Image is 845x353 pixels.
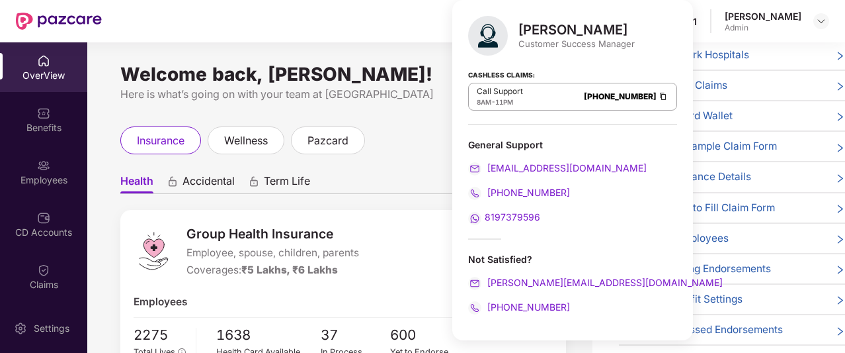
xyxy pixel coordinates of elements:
div: Admin [725,23,801,33]
span: 🧭 View Processed Endorsements [619,322,783,338]
img: svg+xml;base64,PHN2ZyBpZD0iRW1wbG95ZWVzIiB4bWxucz0iaHR0cDovL3d3dy53My5vcmcvMjAwMC9zdmciIHdpZHRoPS... [37,159,50,172]
div: Settings [30,322,73,335]
div: - [477,97,523,107]
span: Employee, spouse, children, parents [186,245,359,261]
a: [PHONE_NUMBER] [584,91,657,101]
span: wellness [224,132,268,149]
span: [PERSON_NAME][EMAIL_ADDRESS][DOMAIN_NAME] [485,277,723,288]
span: Group Health Insurance [186,224,359,244]
span: Accidental [182,174,235,193]
div: General Support [468,138,677,151]
span: 8197379596 [485,211,540,223]
strong: Cashless Claims: [468,67,535,81]
span: Health [120,174,153,193]
img: svg+xml;base64,PHN2ZyB4bWxucz0iaHR0cDovL3d3dy53My5vcmcvMjAwMC9zdmciIHdpZHRoPSIyMCIgaGVpZ2h0PSIyMC... [468,212,481,225]
span: [PHONE_NUMBER] [485,187,570,198]
span: right [835,172,845,185]
img: Clipboard Icon [658,91,668,102]
a: [PHONE_NUMBER] [468,301,570,313]
span: [PHONE_NUMBER] [485,301,570,313]
span: 2275 [134,325,186,346]
span: right [835,80,845,93]
span: 🧮 View Pending Endorsements [619,261,771,277]
img: New Pazcare Logo [16,13,102,30]
img: svg+xml;base64,PHN2ZyBpZD0iQ2xhaW0iIHhtbG5zPSJodHRwOi8vd3d3LnczLm9yZy8yMDAwL3N2ZyIgd2lkdGg9IjIwIi... [37,264,50,277]
div: [PERSON_NAME] [725,10,801,23]
span: ₹5 Lakhs, ₹6 Lakhs [241,264,338,276]
span: right [835,141,845,154]
span: 37 [321,325,391,346]
span: 600 [390,325,460,346]
div: Not Satisfied? [468,253,677,266]
span: 1638 [216,325,321,346]
img: logo [134,231,173,271]
span: [EMAIL_ADDRESS][DOMAIN_NAME] [485,162,647,174]
span: 👉 Instructions to Fill Claim Form [619,200,775,216]
div: animation [167,176,179,187]
img: svg+xml;base64,PHN2ZyBpZD0iRHJvcGRvd24tMzJ4MzIiIHhtbG5zPSJodHRwOi8vd3d3LnczLm9yZy8yMDAwL3N2ZyIgd2... [816,16,826,26]
img: svg+xml;base64,PHN2ZyB4bWxucz0iaHR0cDovL3d3dy53My5vcmcvMjAwMC9zdmciIHdpZHRoPSIyMCIgaGVpZ2h0PSIyMC... [468,301,481,315]
img: svg+xml;base64,PHN2ZyB4bWxucz0iaHR0cDovL3d3dy53My5vcmcvMjAwMC9zdmciIHhtbG5zOnhsaW5rPSJodHRwOi8vd3... [468,16,508,56]
div: Customer Success Manager [518,38,635,50]
span: 8AM [477,98,491,106]
div: Here is what’s going on with your team at [GEOGRAPHIC_DATA] [120,86,566,103]
a: [EMAIL_ADDRESS][DOMAIN_NAME] [468,162,647,174]
span: Employees [134,294,187,310]
div: General Support [468,138,677,225]
a: [PERSON_NAME][EMAIL_ADDRESS][DOMAIN_NAME] [468,277,723,288]
a: [PHONE_NUMBER] [468,187,570,198]
p: Call Support [477,86,523,97]
img: svg+xml;base64,PHN2ZyBpZD0iSG9tZSIgeG1sbnM9Imh0dHA6Ly93d3cudzMub3JnLzIwMDAvc3ZnIiB3aWR0aD0iMjAiIG... [37,54,50,68]
span: right [835,294,845,307]
div: Coverages: [186,262,359,278]
img: svg+xml;base64,PHN2ZyBpZD0iQmVuZWZpdHMiIHhtbG5zPSJodHRwOi8vd3d3LnczLm9yZy8yMDAwL3N2ZyIgd2lkdGg9Ij... [37,107,50,120]
span: right [835,203,845,216]
div: [PERSON_NAME] [518,22,635,38]
span: pazcard [307,132,348,149]
span: Term Life [264,174,310,193]
span: 📄 Download Sample Claim Form [619,138,777,154]
img: svg+xml;base64,PHN2ZyBpZD0iU2V0dGluZy0yMHgyMCIgeG1sbnM9Imh0dHA6Ly93d3cudzMub3JnLzIwMDAvc3ZnIiB3aW... [14,322,27,335]
img: svg+xml;base64,PHN2ZyBpZD0iQ0RfQWNjb3VudHMiIGRhdGEtbmFtZT0iQ0QgQWNjb3VudHMiIHhtbG5zPSJodHRwOi8vd3... [37,211,50,225]
span: right [835,325,845,338]
img: svg+xml;base64,PHN2ZyB4bWxucz0iaHR0cDovL3d3dy53My5vcmcvMjAwMC9zdmciIHdpZHRoPSIyMCIgaGVpZ2h0PSIyMC... [468,187,481,200]
span: right [835,111,845,124]
img: svg+xml;base64,PHN2ZyB4bWxucz0iaHR0cDovL3d3dy53My5vcmcvMjAwMC9zdmciIHdpZHRoPSIyMCIgaGVpZ2h0PSIyMC... [468,162,481,176]
img: svg+xml;base64,PHN2ZyB4bWxucz0iaHR0cDovL3d3dy53My5vcmcvMjAwMC9zdmciIHdpZHRoPSIyMCIgaGVpZ2h0PSIyMC... [468,277,481,290]
div: animation [248,176,260,187]
span: insurance [137,132,184,149]
span: right [835,233,845,246]
div: Not Satisfied? [468,253,677,315]
span: right [835,50,845,63]
a: 8197379596 [468,211,540,223]
div: Welcome back, [PERSON_NAME]! [120,69,566,79]
span: right [835,264,845,277]
span: 11PM [495,98,513,106]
